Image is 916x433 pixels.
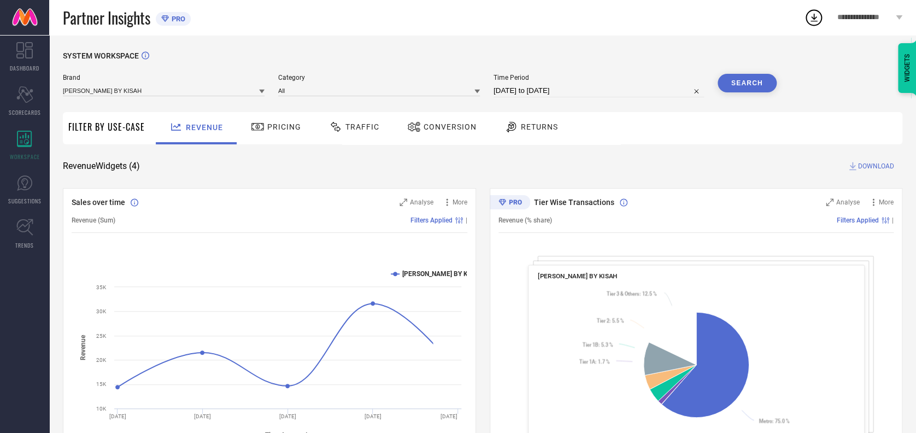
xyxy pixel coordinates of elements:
[345,122,379,131] span: Traffic
[9,108,41,116] span: SCORECARDS
[534,198,614,207] span: Tier Wise Transactions
[10,153,40,161] span: WORKSPACE
[498,216,552,224] span: Revenue (% share)
[453,198,467,206] span: More
[109,413,126,419] text: [DATE]
[96,381,107,387] text: 15K
[494,84,704,97] input: Select time period
[804,8,824,27] div: Open download list
[68,120,145,133] span: Filter By Use-Case
[63,74,265,81] span: Brand
[578,359,595,365] tspan: Tier 1A
[63,51,139,60] span: SYSTEM WORKSPACE
[879,198,894,206] span: More
[596,318,624,324] text: : 5.5 %
[410,198,433,206] span: Analyse
[582,342,597,348] tspan: Tier 1B
[15,241,34,249] span: TRENDS
[186,123,223,132] span: Revenue
[606,291,656,297] text: : 12.5 %
[836,198,860,206] span: Analyse
[578,359,609,365] text: : 1.7 %
[267,122,301,131] span: Pricing
[758,418,771,424] tspan: Metro
[424,122,477,131] span: Conversion
[96,406,107,412] text: 10K
[892,216,894,224] span: |
[538,272,617,280] span: [PERSON_NAME] BY KISAH
[63,161,140,172] span: Revenue Widgets ( 4 )
[494,74,704,81] span: Time Period
[521,122,558,131] span: Returns
[63,7,150,29] span: Partner Insights
[278,74,480,81] span: Category
[466,216,467,224] span: |
[169,15,185,23] span: PRO
[96,308,107,314] text: 30K
[96,284,107,290] text: 35K
[582,342,612,348] text: : 5.3 %
[606,291,639,297] tspan: Tier 3 & Others
[96,357,107,363] text: 20K
[718,74,777,92] button: Search
[96,333,107,339] text: 25K
[410,216,453,224] span: Filters Applied
[402,270,483,278] text: [PERSON_NAME] BY KISAH
[72,216,115,224] span: Revenue (Sum)
[10,64,39,72] span: DASHBOARD
[596,318,609,324] tspan: Tier 2
[837,216,879,224] span: Filters Applied
[72,198,125,207] span: Sales over time
[826,198,833,206] svg: Zoom
[758,418,789,424] text: : 75.0 %
[858,161,894,172] span: DOWNLOAD
[365,413,381,419] text: [DATE]
[400,198,407,206] svg: Zoom
[490,195,530,212] div: Premium
[194,413,211,419] text: [DATE]
[8,197,42,205] span: SUGGESTIONS
[279,413,296,419] text: [DATE]
[441,413,457,419] text: [DATE]
[79,335,87,360] tspan: Revenue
